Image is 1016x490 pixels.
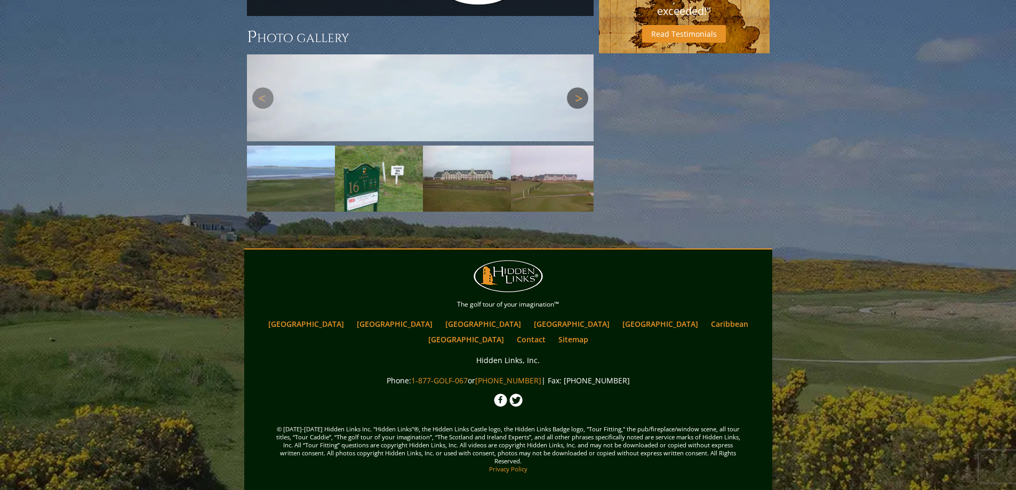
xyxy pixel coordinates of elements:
[617,316,703,332] a: [GEOGRAPHIC_DATA]
[553,332,594,347] a: Sitemap
[252,87,274,109] a: Previous
[263,316,349,332] a: [GEOGRAPHIC_DATA]
[411,375,468,385] a: 1-877-GOLF-067
[440,316,526,332] a: [GEOGRAPHIC_DATA]
[475,375,541,385] a: [PHONE_NUMBER]
[247,27,594,48] h3: Photo Gallery
[489,465,527,473] a: Privacy Policy
[423,332,509,347] a: [GEOGRAPHIC_DATA]
[567,87,588,109] a: Next
[247,374,770,387] p: Phone: or | Fax: [PHONE_NUMBER]
[511,332,551,347] a: Contact
[529,316,615,332] a: [GEOGRAPHIC_DATA]
[509,393,523,407] img: Twitter
[247,299,770,310] p: The golf tour of your imagination™
[494,393,507,407] img: Facebook
[351,316,438,332] a: [GEOGRAPHIC_DATA]
[706,316,754,332] a: Caribbean
[247,354,770,367] p: Hidden Links, Inc.
[642,25,726,43] a: Read Testimonials
[247,409,770,489] span: © [DATE]-[DATE] Hidden Links Inc. "Hidden Links"®, the Hidden Links Castle logo, the Hidden Links...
